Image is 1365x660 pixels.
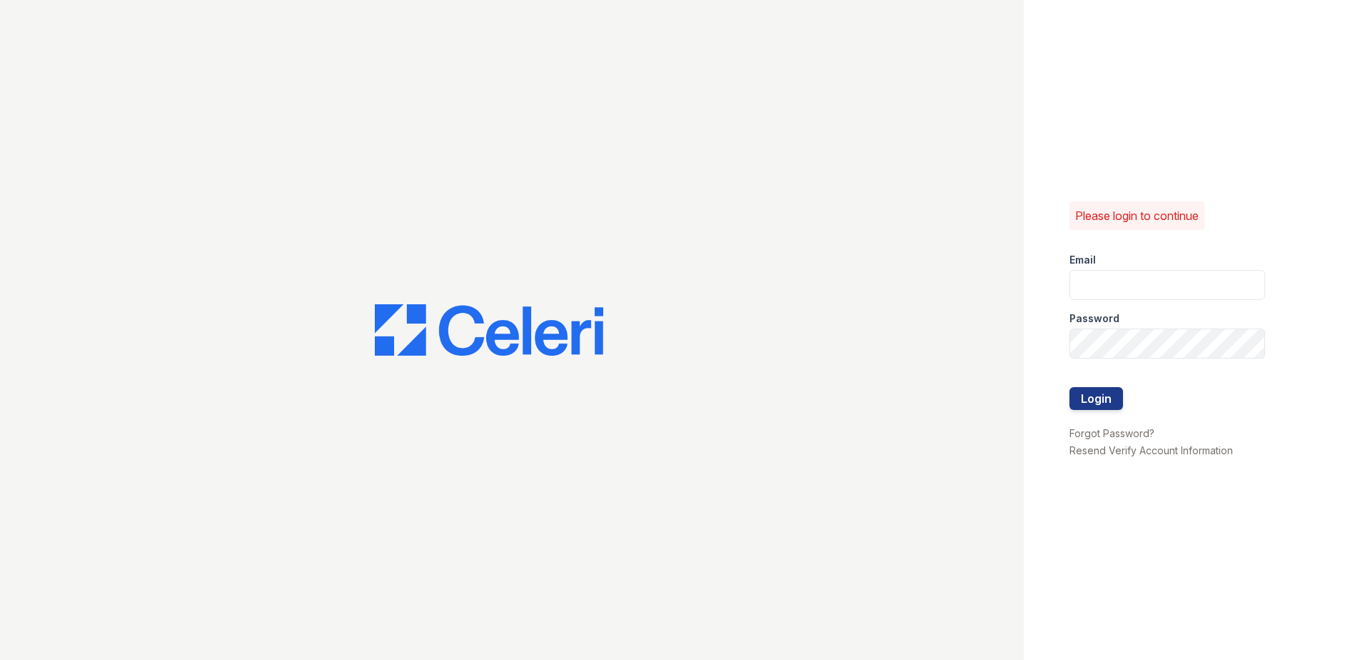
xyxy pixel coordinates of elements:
img: CE_Logo_Blue-a8612792a0a2168367f1c8372b55b34899dd931a85d93a1a3d3e32e68fde9ad4.png [375,304,603,356]
button: Login [1069,387,1123,410]
a: Resend Verify Account Information [1069,444,1233,456]
label: Password [1069,311,1119,326]
a: Forgot Password? [1069,427,1154,439]
label: Email [1069,253,1096,267]
p: Please login to continue [1075,207,1199,224]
